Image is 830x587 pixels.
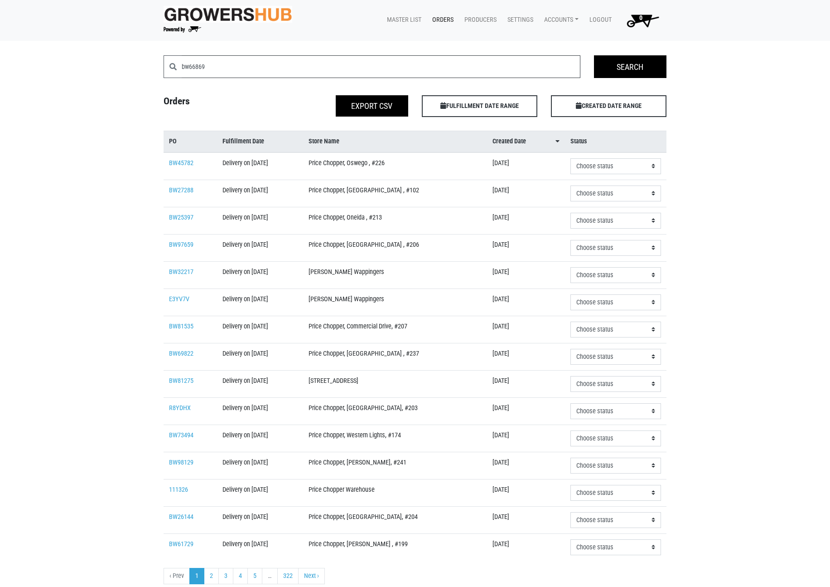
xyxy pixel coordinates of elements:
td: Delivery on [DATE] [217,180,303,207]
td: [DATE] [487,289,565,316]
td: Price Chopper, [GEOGRAPHIC_DATA], #204 [303,506,487,533]
td: Price Chopper, Commercial Drive, #207 [303,316,487,343]
td: [DATE] [487,452,565,479]
td: [DATE] [487,370,565,397]
a: Store Name [309,137,482,147]
td: Delivery on [DATE] [217,506,303,533]
td: [STREET_ADDRESS] [303,370,487,397]
td: Price Chopper, [GEOGRAPHIC_DATA], #203 [303,397,487,425]
td: Delivery on [DATE] [217,425,303,452]
a: BW45782 [169,159,193,167]
nav: pager [164,568,666,584]
td: [DATE] [487,234,565,261]
a: BW98129 [169,459,193,466]
a: next [298,568,325,584]
td: [DATE] [487,316,565,343]
a: BW27288 [169,186,193,194]
td: [DATE] [487,261,565,289]
img: original-fc7597fdc6adbb9d0e2ae620e786d1a2.jpg [164,6,292,23]
td: Price Chopper, [GEOGRAPHIC_DATA] , #102 [303,180,487,207]
td: Delivery on [DATE] [217,479,303,506]
td: Delivery on [DATE] [217,207,303,234]
h4: Orders [157,95,286,113]
td: Price Chopper, [PERSON_NAME] , #199 [303,533,487,561]
td: Delivery on [DATE] [217,370,303,397]
a: Fulfillment Date [222,137,298,147]
td: Delivery on [DATE] [217,343,303,370]
a: BW69822 [169,350,193,357]
input: Search by P.O., Order Date, Fulfillment Date, or Buyer [182,55,580,78]
a: PO [169,137,212,147]
a: E3YV7V [169,295,189,303]
img: Cart [622,11,663,29]
a: BW25397 [169,214,193,221]
td: Price Chopper, Western Lights, #174 [303,425,487,452]
a: BW97659 [169,241,193,249]
td: [DATE] [487,397,565,425]
span: Store Name [309,137,339,147]
a: 1 [189,568,204,584]
td: Delivery on [DATE] [217,152,303,180]
input: Search [594,55,666,78]
a: Accounts [537,11,582,29]
a: 5 [247,568,262,584]
td: [DATE] [487,180,565,207]
td: [DATE] [487,479,565,506]
td: Price Chopper, Oneida , #213 [303,207,487,234]
button: Export CSV [336,95,408,117]
a: BW81535 [169,323,193,330]
a: 111326 [169,486,188,494]
td: [PERSON_NAME] Wappingers [303,261,487,289]
a: 4 [233,568,248,584]
td: Price Chopper, [PERSON_NAME], #241 [303,452,487,479]
a: Orders [425,11,457,29]
span: PO [169,137,177,147]
td: [DATE] [487,506,565,533]
span: Fulfillment Date [222,137,264,147]
td: Price Chopper, Oswego , #226 [303,152,487,180]
a: Logout [582,11,615,29]
a: BW32217 [169,268,193,276]
a: 0 [615,11,666,29]
td: Price Chopper Warehouse [303,479,487,506]
td: Delivery on [DATE] [217,261,303,289]
td: Price Chopper, [GEOGRAPHIC_DATA] , #206 [303,234,487,261]
a: BW26144 [169,513,193,521]
td: [DATE] [487,343,565,370]
span: FULFILLMENT DATE RANGE [422,95,537,117]
span: 0 [639,14,642,22]
td: Delivery on [DATE] [217,289,303,316]
td: Price Chopper, [GEOGRAPHIC_DATA] , #237 [303,343,487,370]
a: BW81275 [169,377,193,385]
a: BW73494 [169,431,193,439]
img: Powered by Big Wheelbarrow [164,26,201,33]
td: [DATE] [487,425,565,452]
td: [DATE] [487,207,565,234]
a: Producers [457,11,500,29]
td: [PERSON_NAME] Wappingers [303,289,487,316]
a: 2 [204,568,219,584]
a: Settings [500,11,537,29]
td: [DATE] [487,533,565,561]
td: Delivery on [DATE] [217,397,303,425]
a: Created Date [492,137,559,147]
span: CREATED DATE RANGE [551,95,666,117]
a: 3 [218,568,233,584]
a: Master List [380,11,425,29]
td: [DATE] [487,152,565,180]
td: Delivery on [DATE] [217,316,303,343]
a: BW61729 [169,540,193,548]
span: Created Date [492,137,526,147]
a: Status [570,137,661,147]
span: Status [570,137,587,147]
td: Delivery on [DATE] [217,452,303,479]
td: Delivery on [DATE] [217,234,303,261]
a: R8YDHX [169,404,191,412]
a: 322 [277,568,299,584]
td: Delivery on [DATE] [217,533,303,561]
